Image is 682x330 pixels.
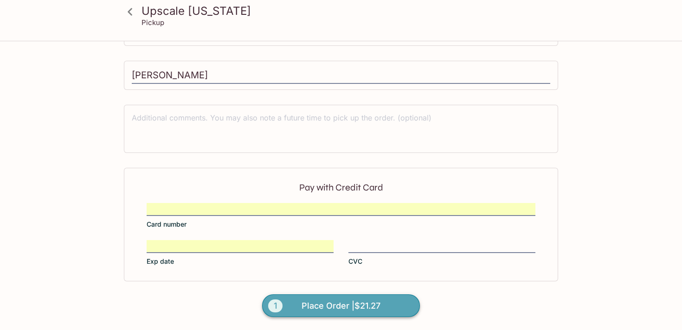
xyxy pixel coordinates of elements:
input: Enter first and last name [132,67,550,84]
span: Exp date [147,257,174,266]
span: CVC [348,257,362,266]
iframe: Secure expiration date input frame [147,241,334,251]
p: Pay with Credit Card [147,183,535,192]
iframe: Secure CVC input frame [348,241,535,251]
span: Place Order | $21.27 [302,298,380,313]
button: 1Place Order |$21.27 [262,294,420,317]
span: Card number [147,220,187,229]
h3: Upscale [US_STATE] [142,4,556,18]
p: Pickup [142,18,164,27]
span: 1 [268,299,283,312]
iframe: Secure card number input frame [147,204,535,214]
